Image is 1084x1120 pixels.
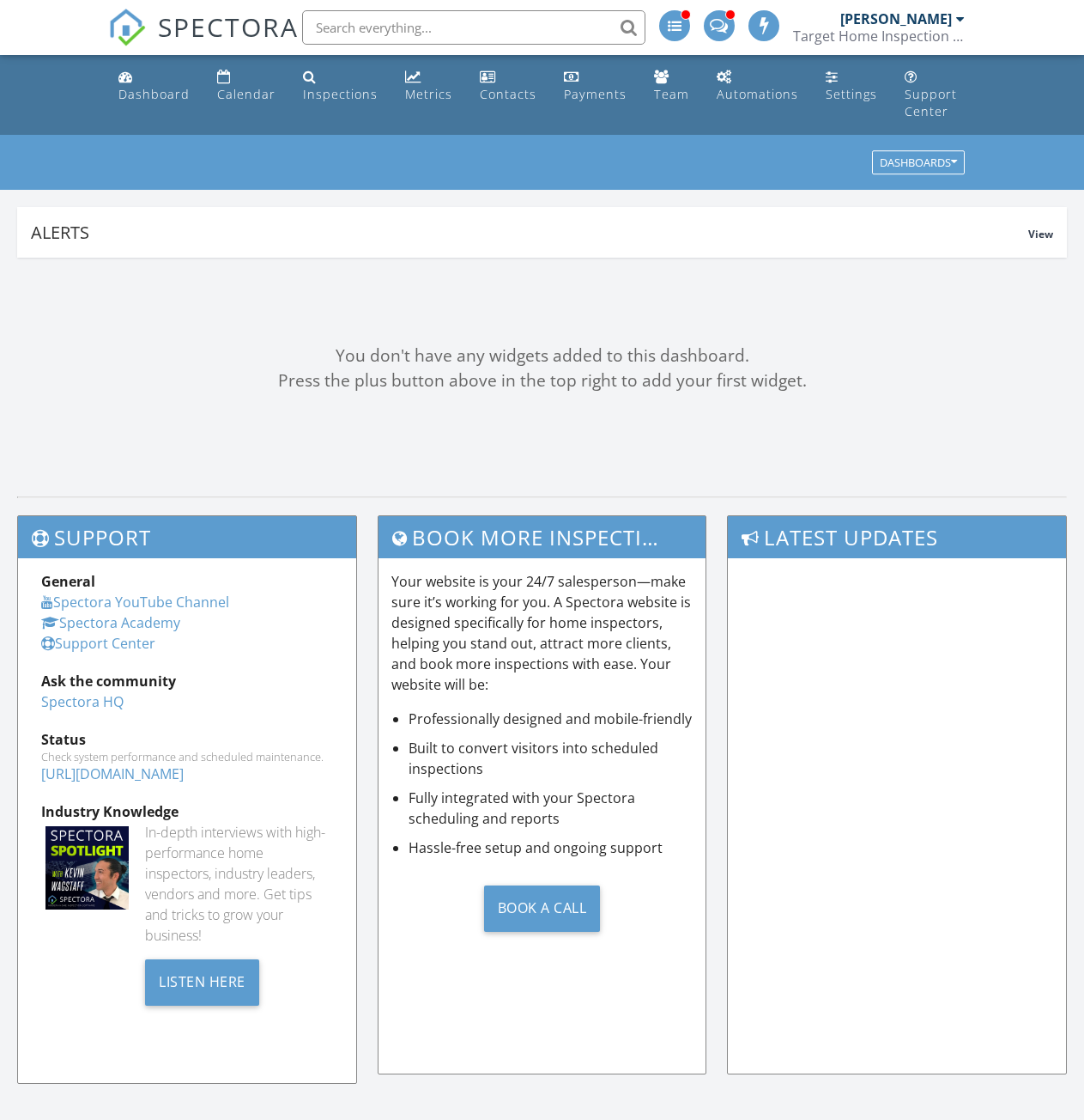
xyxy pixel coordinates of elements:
li: Fully integrated with your Spectora scheduling and reports [409,788,693,829]
div: Contacts [480,86,536,102]
h3: Latest Updates [728,516,1066,558]
a: Listen Here [145,971,259,990]
a: Calendar [210,62,282,111]
div: You don't have any widgets added to this dashboard. [17,344,1067,368]
div: Ask the community [41,671,333,691]
span: SPECTORA [158,9,299,45]
div: Book a Call [484,886,601,932]
div: Dashboards [880,157,957,169]
a: Payments [557,62,633,111]
div: Settings [826,86,877,102]
input: Search everything... [302,10,645,45]
a: [URL][DOMAIN_NAME] [41,764,184,783]
div: Target Home Inspection Co. [793,27,965,45]
a: Automations (Advanced) [710,62,805,111]
div: Status [41,729,333,750]
div: Calendar [217,86,276,102]
a: Support Center [898,62,972,128]
a: Dashboard [112,62,197,111]
div: [PERSON_NAME] [840,10,952,27]
a: Contacts [473,62,543,111]
strong: General [41,572,95,591]
span: View [1028,227,1053,241]
a: SPECTORA [108,23,299,59]
div: Automations [717,86,798,102]
img: Spectoraspolightmain [45,826,129,910]
div: Payments [564,86,627,102]
li: Built to convert visitors into scheduled inspections [409,738,693,779]
a: Team [647,62,696,111]
p: Your website is your 24/7 salesperson—make sure it’s working for you. A Spectora website is desig... [391,571,693,695]
div: Team [654,86,689,102]
div: Industry Knowledge [41,801,333,822]
li: Hassle-free setup and ongoing support [409,837,693,858]
div: Check system performance and scheduled maintenance. [41,750,333,764]
div: Dashboard [118,86,190,102]
a: Spectora YouTube Channel [41,593,229,612]
a: Inspections [296,62,385,111]
div: Inspections [303,86,378,102]
a: Spectora HQ [41,692,124,711]
a: Book a Call [391,872,693,945]
div: Press the plus button above in the top right to add your first widget. [17,368,1067,393]
h3: Support [18,516,356,558]
a: Spectora Academy [41,613,180,632]
div: Alerts [31,221,1028,244]
a: Settings [819,62,884,111]
a: Support Center [41,634,155,653]
div: Support Center [905,86,957,119]
button: Dashboards [872,151,965,175]
a: Metrics [398,62,459,111]
div: Listen Here [145,959,259,1006]
div: In-depth interviews with high-performance home inspectors, industry leaders, vendors and more. Ge... [145,822,332,946]
img: The Best Home Inspection Software - Spectora [108,9,146,46]
div: Metrics [405,86,452,102]
li: Professionally designed and mobile-friendly [409,709,693,729]
h3: Book More Inspections [378,516,706,558]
